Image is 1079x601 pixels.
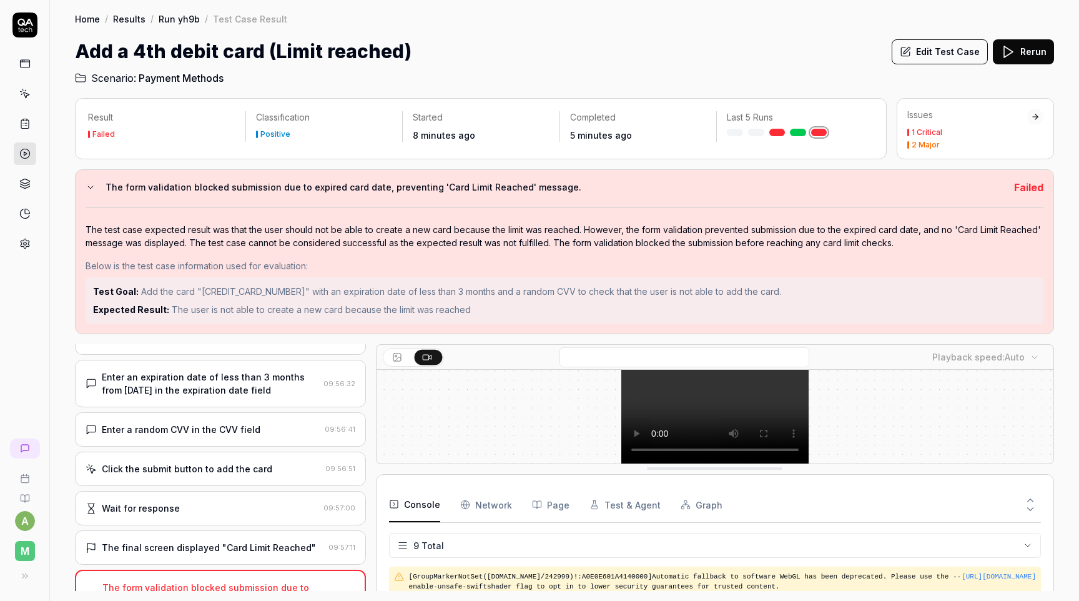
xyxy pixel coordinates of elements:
span: Failed [1014,181,1043,194]
div: Positive [260,131,290,138]
div: 1 Critical [912,129,942,136]
span: M [15,541,35,561]
time: 09:57:00 [323,504,355,512]
p: Last 5 Runs [727,111,864,124]
button: a [15,511,35,531]
button: Rerun [993,39,1054,64]
strong: Test Goal: [93,286,139,297]
h3: The form validation blocked submission due to expired card date, preventing 'Card Limit Reached' ... [106,180,1004,195]
button: Graph [681,487,722,522]
button: Network [460,487,512,522]
strong: Expected Result: [93,304,169,315]
button: Console [389,487,440,522]
time: 8 minutes ago [413,130,475,141]
div: / [150,12,154,25]
a: Run yh9b [159,12,200,25]
a: New conversation [10,439,40,459]
a: Book a call with us [5,464,44,484]
div: / [205,12,208,25]
div: The final screen displayed "Card Limit Reached" [102,541,316,554]
a: Results [113,12,145,25]
time: 09:56:51 [325,464,355,473]
button: The form validation blocked submission due to expired card date, preventing 'Card Limit Reached' ... [86,180,1004,195]
div: Enter an expiration date of less than 3 months from [DATE] in the expiration date field [102,370,318,397]
a: Scenario:Payment Methods [75,71,224,86]
p: Started [413,111,549,124]
button: [URL][DOMAIN_NAME] [962,572,1036,582]
span: Scenario: [89,71,136,86]
span: Payment Methods [139,71,224,86]
div: Test Case Result [213,12,287,25]
span: The user is not able to create a new card because the limit was reached [172,304,471,315]
time: 09:56:41 [325,425,355,434]
button: Edit Test Case [892,39,988,64]
button: Test & Agent [589,487,661,522]
div: Below is the test case information used for evaluation: [86,259,1043,272]
div: Issues [907,109,1027,121]
div: The test case expected result was that the user should not be able to create a new card because t... [86,223,1043,249]
time: 09:57:11 [328,543,355,552]
button: M [5,531,44,564]
div: Enter a random CVV in the CVV field [102,423,260,436]
time: 5 minutes ago [570,130,632,141]
p: Result [88,111,235,124]
div: Failed [92,131,115,138]
a: Documentation [5,484,44,504]
span: Add the card "[CREDIT_CARD_NUMBER]" with an expiration date of less than 3 months and a random CV... [141,286,781,297]
button: Page [532,487,569,522]
div: 2 Major [912,141,940,149]
p: Classification [256,111,393,124]
div: / [105,12,108,25]
pre: [GroupMarkerNotSet([DOMAIN_NAME]/242999)!:A0E0E601A4140000]Automatic fallback to software WebGL h... [409,572,962,592]
div: Playback speed: [932,350,1025,364]
time: 09:56:32 [323,379,355,388]
div: Wait for response [102,502,180,515]
a: Home [75,12,100,25]
div: Click the submit button to add the card [102,462,272,475]
p: Completed [570,111,707,124]
h1: Add a 4th debit card (Limit reached) [75,37,411,66]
